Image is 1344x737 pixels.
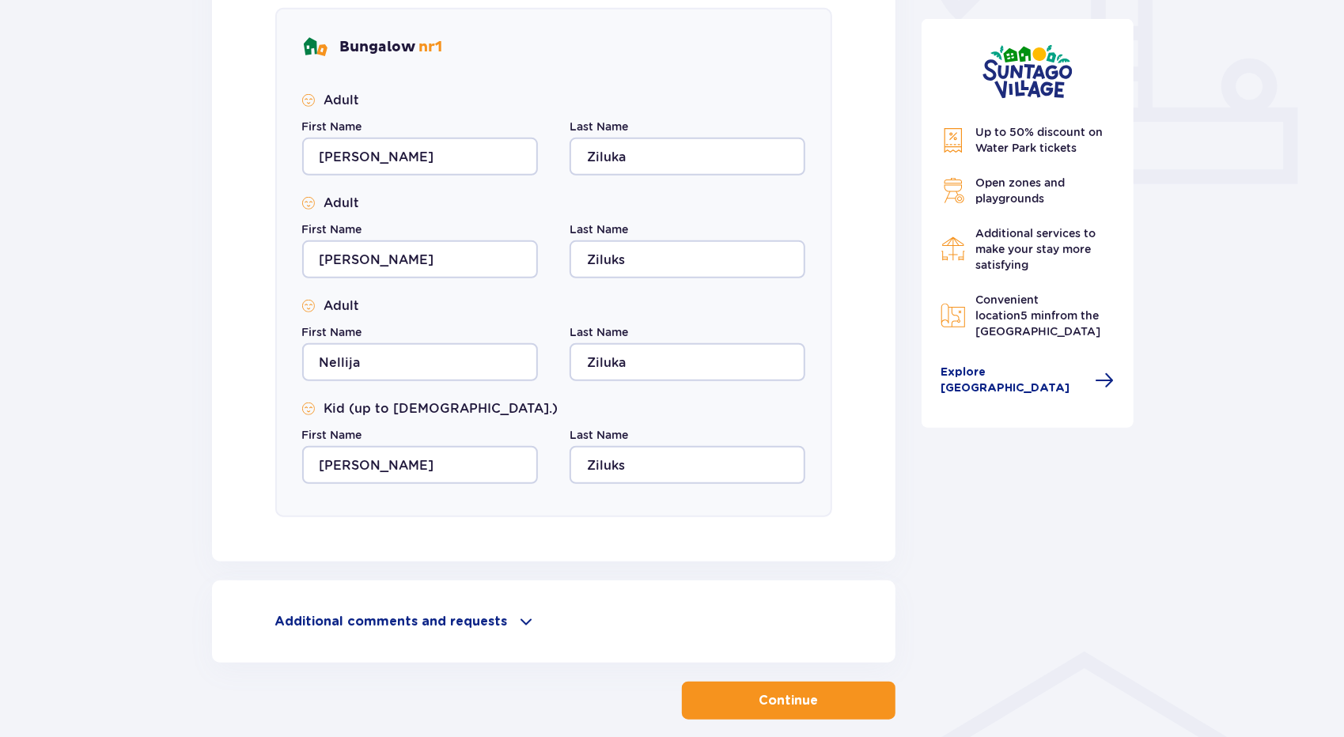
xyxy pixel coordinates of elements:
[975,176,1065,205] span: Open zones and playgrounds
[941,127,966,153] img: Discount Icon
[570,221,628,237] label: Last Name
[941,303,966,328] img: Map Icon
[570,138,805,176] input: Last Name
[975,293,1100,338] span: Convenient location from the [GEOGRAPHIC_DATA]
[570,240,805,278] input: Last Name
[302,138,538,176] input: First Name
[302,300,315,312] img: Smile Icon
[324,400,558,418] p: Kid (up to [DEMOGRAPHIC_DATA].)
[1020,309,1051,322] span: 5 min
[302,403,315,415] img: Smile Icon
[275,613,508,630] p: Additional comments and requests
[975,227,1096,271] span: Additional services to make your stay more satisfying
[302,446,538,484] input: First Name
[340,38,443,57] p: Bungalow
[302,324,362,340] label: First Name
[570,343,805,381] input: Last Name
[302,197,315,210] img: Smile Icon
[302,35,327,60] img: bungalows Icon
[302,119,362,134] label: First Name
[324,297,360,315] p: Adult
[682,682,895,720] button: Continue
[982,44,1073,99] img: Suntago Village
[570,119,628,134] label: Last Name
[302,94,315,107] img: Smile Icon
[570,427,628,443] label: Last Name
[941,178,966,203] img: Grill Icon
[570,446,805,484] input: Last Name
[302,240,538,278] input: First Name
[324,92,360,109] p: Adult
[570,324,628,340] label: Last Name
[759,692,819,709] p: Continue
[941,236,966,262] img: Restaurant Icon
[324,195,360,212] p: Adult
[941,365,1115,396] a: Explore [GEOGRAPHIC_DATA]
[419,38,443,56] span: nr 1
[302,427,362,443] label: First Name
[941,365,1086,396] span: Explore [GEOGRAPHIC_DATA]
[302,343,538,381] input: First Name
[302,221,362,237] label: First Name
[975,126,1103,154] span: Up to 50% discount on Water Park tickets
